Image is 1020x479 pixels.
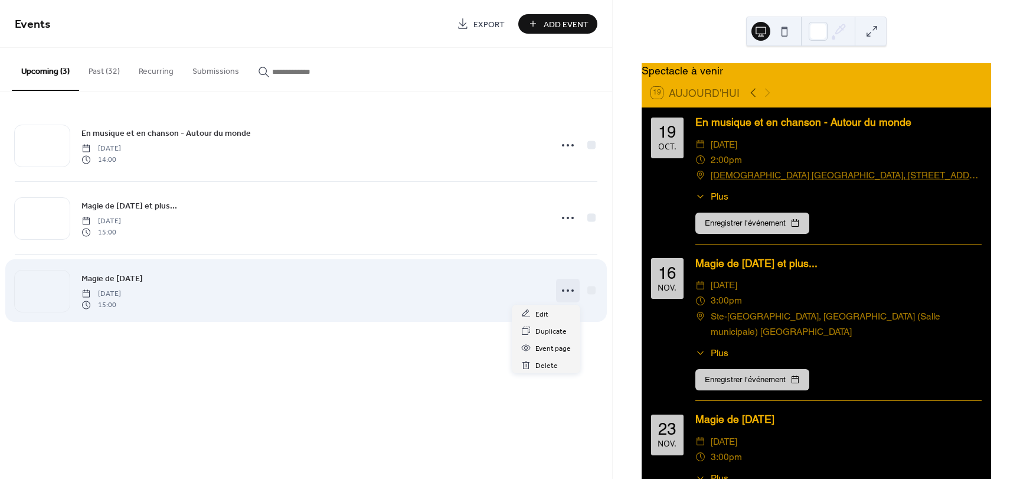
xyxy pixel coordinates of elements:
[695,190,706,203] div: ​
[535,343,571,355] span: Event page
[695,346,706,360] div: ​
[711,168,982,183] a: [DEMOGRAPHIC_DATA] [GEOGRAPHIC_DATA], [STREET_ADDRESS].
[81,126,251,140] a: En musique et en chanson - Autour du monde
[658,124,676,141] div: 19
[711,190,728,203] span: Plus
[81,216,121,227] span: [DATE]
[695,256,982,271] div: Magie de [DATE] et plus...
[518,14,597,34] button: Add Event
[535,325,567,338] span: Duplicate
[695,213,809,234] button: Enregistrer l'événement
[695,168,706,183] div: ​
[81,128,251,140] span: En musique et en chanson - Autour du monde
[658,284,676,292] div: nov.
[448,14,514,34] a: Export
[81,144,121,154] span: [DATE]
[711,434,737,449] span: [DATE]
[535,308,548,321] span: Edit
[695,449,706,465] div: ​
[12,48,79,91] button: Upcoming (3)
[81,272,143,285] a: Magie de [DATE]
[79,48,129,90] button: Past (32)
[711,309,982,340] span: Ste-[GEOGRAPHIC_DATA], [GEOGRAPHIC_DATA] (Salle municipale) [GEOGRAPHIC_DATA]
[81,200,177,213] span: Magie de [DATE] et plus...
[15,13,51,36] span: Events
[535,360,558,372] span: Delete
[81,273,143,285] span: Magie de [DATE]
[658,143,676,151] div: oct.
[695,412,982,427] div: Magie de [DATE]
[473,18,505,31] span: Export
[658,440,676,448] div: nov.
[711,278,737,293] span: [DATE]
[81,199,177,213] a: Magie de [DATE] et plus...
[658,421,676,438] div: 23
[695,190,728,203] button: ​Plus
[695,434,706,449] div: ​
[695,293,706,308] div: ​
[183,48,249,90] button: Submissions
[81,154,121,165] span: 14:00
[695,115,982,130] div: En musique et en chanson - Autour du monde
[695,137,706,152] div: ​
[695,369,809,390] button: Enregistrer l'événement
[642,63,991,79] div: Spectacle à venir
[695,346,728,360] button: ​Plus
[658,265,676,282] div: 16
[711,152,742,168] span: 2:00pm
[544,18,589,31] span: Add Event
[711,137,737,152] span: [DATE]
[81,227,121,237] span: 15:00
[711,346,728,360] span: Plus
[711,293,742,308] span: 3:00pm
[129,48,183,90] button: Recurring
[81,289,121,299] span: [DATE]
[695,309,706,324] div: ​
[81,299,121,310] span: 15:00
[695,278,706,293] div: ​
[711,449,742,465] span: 3:00pm
[695,152,706,168] div: ​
